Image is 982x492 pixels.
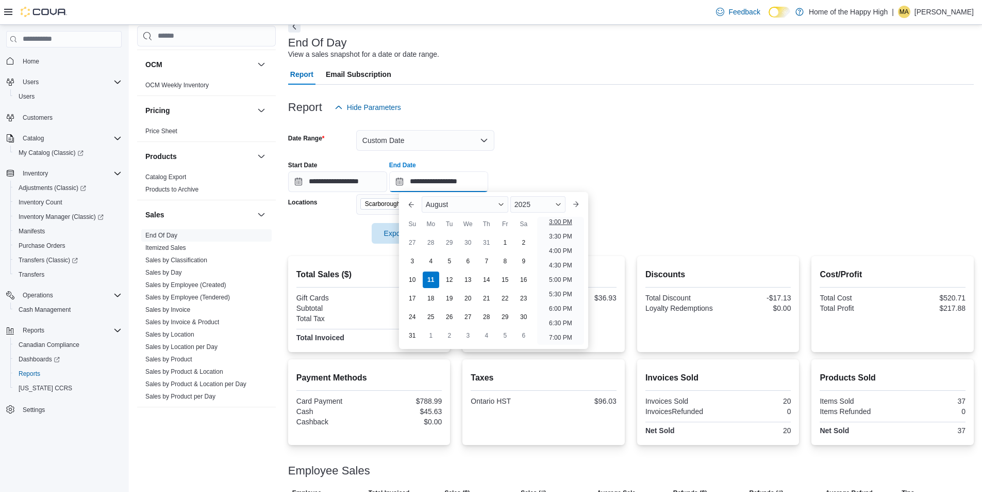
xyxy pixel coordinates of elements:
div: Products [137,171,276,200]
a: Home [19,55,43,68]
div: day-1 [497,234,513,251]
span: 2025 [514,200,530,209]
h2: Taxes [471,372,617,384]
div: day-6 [460,253,476,269]
div: Sa [515,216,532,232]
span: Hide Parameters [347,102,401,113]
span: Customers [19,111,122,124]
span: Price Sheet [145,127,177,135]
div: day-25 [423,309,439,325]
span: Home [19,55,122,68]
span: Transfers [19,271,44,279]
span: Canadian Compliance [19,341,79,349]
span: Adjustments (Classic) [19,184,86,192]
button: Next [288,20,301,33]
div: $45.63 [371,407,442,416]
div: $96.03 [371,314,442,323]
h3: OCM [145,59,162,70]
span: Settings [23,406,45,414]
span: Inventory [23,169,48,178]
button: Canadian Compliance [10,338,126,352]
button: Manifests [10,224,126,239]
span: Users [19,76,122,88]
button: Users [2,75,126,89]
button: Sales [145,210,253,220]
a: Feedback [712,2,764,22]
div: Ontario HST [471,397,541,405]
span: Inventory Manager (Classic) [14,211,122,223]
a: Inventory Manager (Classic) [14,211,108,223]
strong: Total Invoiced [296,334,344,342]
a: Sales by Employee (Created) [145,281,226,289]
div: day-10 [404,272,421,288]
li: 7:00 PM [545,331,576,344]
div: $0.00 [371,294,442,302]
span: Manifests [19,227,45,235]
div: day-8 [497,253,513,269]
div: Th [478,216,495,232]
button: [US_STATE] CCRS [10,381,126,395]
span: OCM Weekly Inventory [145,81,209,89]
span: [US_STATE] CCRS [19,384,72,392]
div: day-5 [441,253,458,269]
span: Sales by Location [145,330,194,339]
button: Custom Date [356,130,494,151]
li: 6:00 PM [545,303,576,315]
div: $0.00 [720,304,791,312]
span: Users [14,90,122,103]
div: day-20 [460,290,476,307]
span: August [426,200,448,209]
span: Home [23,57,39,66]
a: Dashboards [14,353,64,366]
a: Transfers (Classic) [10,253,126,267]
span: Canadian Compliance [14,339,122,351]
div: day-3 [404,253,421,269]
span: Users [23,78,39,86]
div: Mo [423,216,439,232]
a: Itemized Sales [145,244,186,251]
div: day-12 [441,272,458,288]
div: Subtotal [296,304,367,312]
div: View a sales snapshot for a date or date range. [288,49,439,60]
span: Users [19,92,35,101]
div: $96.03 [546,397,617,405]
label: Date Range [288,134,325,142]
span: Report [290,64,313,85]
span: Reports [23,326,44,335]
a: Sales by Product per Day [145,393,215,400]
a: Canadian Compliance [14,339,84,351]
a: Sales by Invoice [145,306,190,313]
button: OCM [145,59,253,70]
span: Transfers [14,268,122,281]
span: Sales by Invoice & Product [145,318,219,326]
button: Reports [2,323,126,338]
a: Sales by Employee (Tendered) [145,294,230,301]
p: | [892,6,894,18]
div: day-19 [441,290,458,307]
div: Total Cost [820,294,890,302]
div: day-30 [460,234,476,251]
span: Export [378,223,423,244]
button: Users [10,89,126,104]
strong: Net Sold [645,426,675,435]
span: Sales by Classification [145,256,207,264]
a: [US_STATE] CCRS [14,382,76,394]
label: Locations [288,198,318,207]
div: day-9 [515,253,532,269]
span: Operations [19,289,122,301]
span: Sales by Employee (Created) [145,281,226,289]
span: Scarborough – Morningside - Friendly Stranger [365,199,445,209]
div: day-7 [478,253,495,269]
div: Milagros Argoso [898,6,910,18]
span: My Catalog (Classic) [19,149,84,157]
h3: Employee Sales [288,465,370,477]
div: day-14 [478,272,495,288]
h3: Products [145,151,177,162]
span: Manifests [14,225,122,237]
h3: Pricing [145,105,170,116]
span: Email Subscription [326,64,391,85]
div: Tu [441,216,458,232]
div: day-17 [404,290,421,307]
div: Cashback [296,418,367,426]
